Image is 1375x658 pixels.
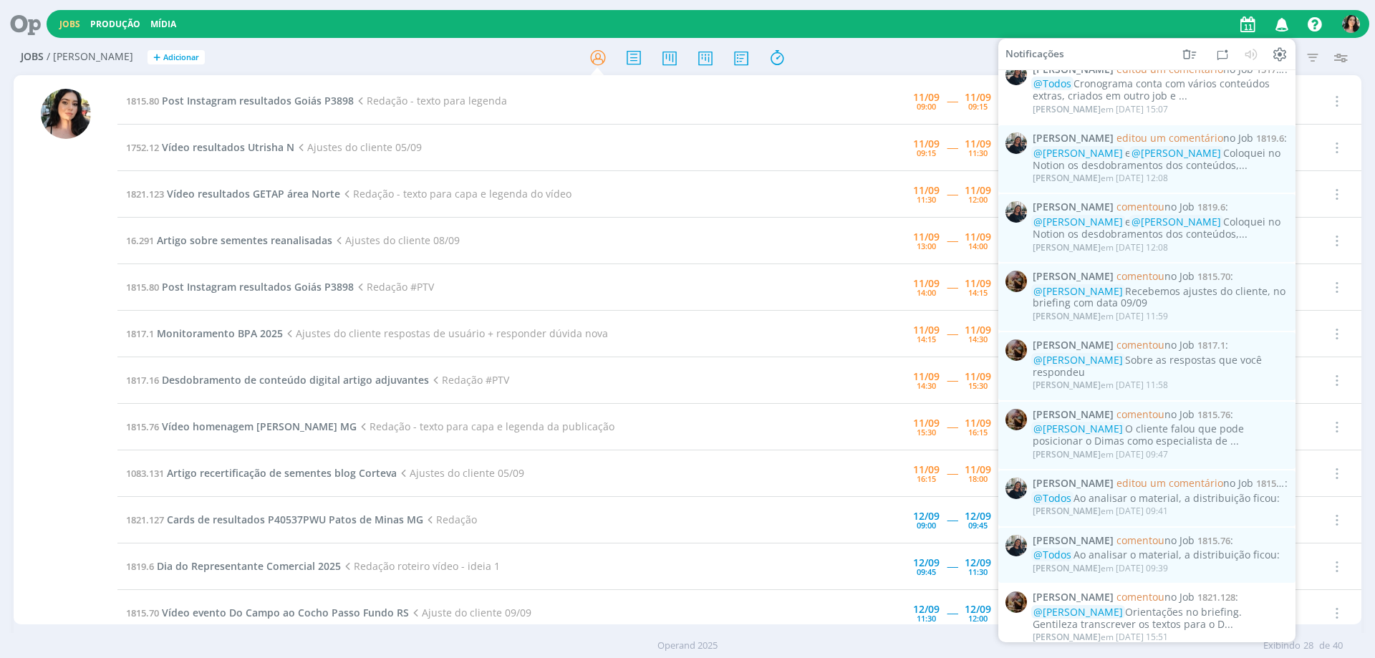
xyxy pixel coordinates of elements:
div: e Coloquei no Notion os desdobramentos dos conteúdos,... [1033,147,1288,172]
img: A [1005,591,1027,613]
span: ----- [947,187,957,200]
span: ----- [947,233,957,247]
button: Mídia [146,19,180,30]
span: 28 [1303,639,1313,653]
img: T [41,89,91,139]
div: 12/09 [965,604,991,614]
a: Mídia [150,18,176,30]
div: em [DATE] 11:59 [1033,311,1168,321]
img: A [1005,271,1027,292]
span: : [1033,408,1288,420]
span: / [PERSON_NAME] [47,51,133,63]
img: M [1005,478,1027,499]
div: 09:15 [968,102,988,110]
span: Notificações [1005,48,1064,60]
div: Ao analisar o material, a distribuição ficou: [1033,549,1288,561]
span: Redação - texto para capa e legenda do vídeo [340,187,571,200]
div: 11:30 [968,149,988,157]
span: Post Instagram resultados Goiás P3898 [162,280,354,294]
div: 14:30 [917,382,936,390]
span: editou um comentário [1116,131,1223,145]
div: 09:00 [917,521,936,529]
span: no Job [1116,62,1253,75]
div: e Coloquei no Notion os desdobramentos dos conteúdos,... [1033,216,1288,241]
span: ----- [947,466,957,480]
span: : [1033,132,1288,145]
div: 12/09 [913,558,940,568]
div: Ao analisar o material, a distribuição ficou: [1033,492,1288,504]
span: Ajuste do cliente 09/09 [409,606,531,619]
span: 1815.70 [126,606,159,619]
span: 1821.123 [126,188,164,200]
span: Redação roteiro vídeo - ideia 1 [341,559,500,573]
div: em [DATE] 09:47 [1033,449,1168,459]
div: em [DATE] 15:51 [1033,632,1168,642]
div: 11:30 [917,614,936,622]
div: 11/09 [965,325,991,335]
span: editou um comentário [1116,62,1223,75]
div: 09:15 [917,149,936,157]
div: em [DATE] 09:41 [1033,506,1168,516]
span: ----- [947,513,957,526]
span: Vídeo resultados Utrisha N [162,140,294,154]
div: 11/09 [913,279,940,289]
span: ----- [947,94,957,107]
span: ----- [947,559,957,573]
span: [PERSON_NAME] [1033,379,1101,391]
div: 11/09 [913,232,940,242]
a: 1815.80Post Instagram resultados Goiás P3898 [126,280,354,294]
span: no Job [1116,338,1195,352]
div: 12/09 [913,511,940,521]
div: 09:45 [968,521,988,529]
div: em [DATE] 09:39 [1033,563,1168,574]
span: Vídeo evento Do Campo ao Cocho Passo Fundo RS [162,606,409,619]
span: no Job [1116,407,1195,420]
img: M [1005,201,1027,223]
div: 14:15 [917,335,936,343]
span: 1752.12 [126,141,159,154]
span: Desdobramento de conteúdo digital artigo adjuvantes [162,373,429,387]
span: Redação - texto para capa e legenda da publicação [357,420,614,433]
span: 1821.128 [1197,591,1235,604]
span: Ajustes do cliente respostas de usuário + responder dúvida nova [283,326,608,340]
span: no Job [1116,131,1253,145]
span: comentou [1116,407,1164,420]
div: em [DATE] 12:08 [1033,242,1168,252]
span: @[PERSON_NAME] [1132,146,1221,160]
span: [PERSON_NAME] [1033,505,1101,517]
span: 1819.6 [1256,132,1284,145]
span: no Job [1116,200,1195,213]
span: [PERSON_NAME] [1033,408,1114,420]
span: @[PERSON_NAME] [1033,422,1123,435]
a: 1817.1Monitoramento BPA 2025 [126,326,283,340]
span: : [1033,201,1288,213]
span: 1821.127 [126,513,164,526]
span: 1815.80 [126,281,159,294]
span: [PERSON_NAME] [1033,172,1101,184]
span: : [1033,339,1288,352]
a: 1821.123Vídeo resultados GETAP área Norte [126,187,340,200]
span: Cards de resultados P40537PWU Patos de Minas MG [167,513,423,526]
span: [PERSON_NAME] [1033,631,1101,643]
div: 11/09 [913,418,940,428]
img: A [1005,339,1027,361]
div: 11/09 [965,279,991,289]
span: ----- [947,140,957,154]
span: no Job [1116,269,1195,283]
span: Jobs [21,51,44,63]
a: Produção [90,18,140,30]
span: Vídeo resultados GETAP área Norte [167,187,340,200]
span: editou um comentário [1116,476,1223,490]
img: M [1005,132,1027,154]
span: ----- [947,420,957,433]
div: 11/09 [965,372,991,382]
span: [PERSON_NAME] [1033,591,1114,604]
span: comentou [1116,269,1164,283]
span: [PERSON_NAME] [1033,241,1101,253]
span: 1815.80 [126,95,159,107]
span: Ajustes do cliente 05/09 [294,140,422,154]
span: 1819.6 [126,560,154,573]
a: 1817.16Desdobramento de conteúdo digital artigo adjuvantes [126,373,429,387]
div: 11/09 [965,232,991,242]
div: 14:00 [917,289,936,296]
